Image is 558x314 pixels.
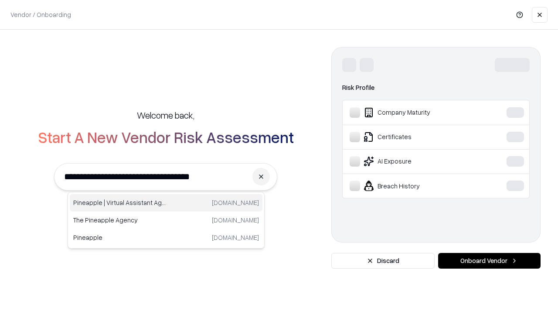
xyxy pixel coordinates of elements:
p: [DOMAIN_NAME] [212,215,259,225]
p: Pineapple | Virtual Assistant Agency [73,198,166,207]
button: Onboard Vendor [438,253,541,269]
button: Discard [331,253,435,269]
p: [DOMAIN_NAME] [212,198,259,207]
p: Vendor / Onboarding [10,10,71,19]
h2: Start A New Vendor Risk Assessment [38,128,294,146]
div: Certificates [350,132,480,142]
div: AI Exposure [350,156,480,167]
p: The Pineapple Agency [73,215,166,225]
p: Pineapple [73,233,166,242]
p: [DOMAIN_NAME] [212,233,259,242]
div: Risk Profile [342,82,530,93]
div: Suggestions [68,192,265,249]
h5: Welcome back, [137,109,194,121]
div: Breach History [350,181,480,191]
div: Company Maturity [350,107,480,118]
